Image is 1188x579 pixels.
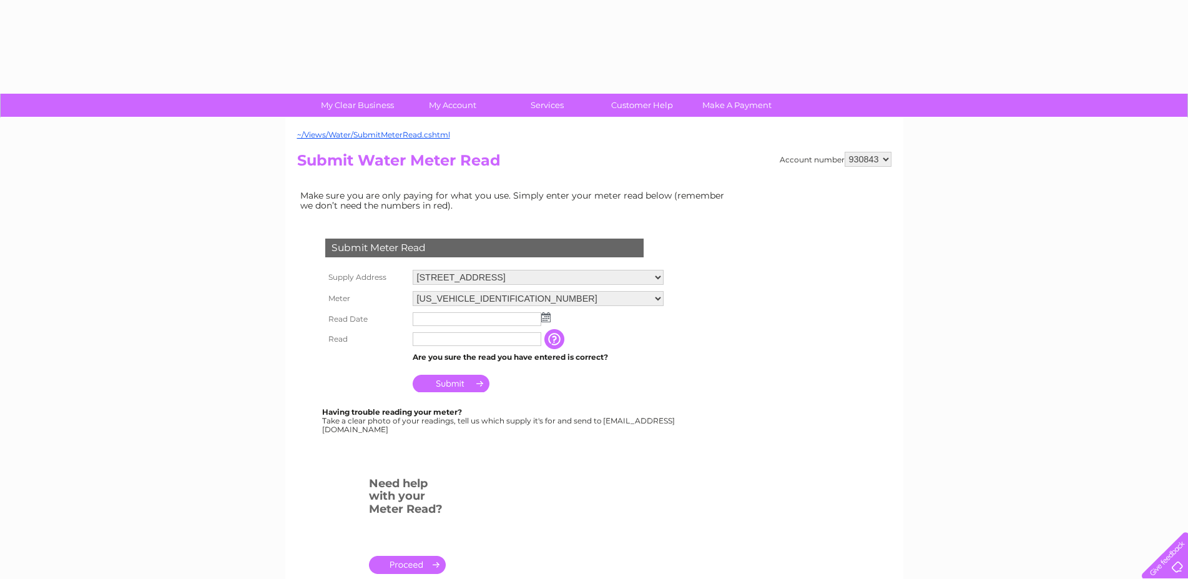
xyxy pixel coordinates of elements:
h2: Submit Water Meter Read [297,152,891,176]
a: Customer Help [591,94,694,117]
div: Submit Meter Read [325,239,644,257]
th: Supply Address [322,267,410,288]
div: Account number [780,152,891,167]
a: Services [496,94,599,117]
a: Make A Payment [685,94,788,117]
a: My Account [401,94,504,117]
th: Read [322,329,410,349]
b: Having trouble reading your meter? [322,407,462,417]
a: . [369,556,446,574]
h3: Need help with your Meter Read? [369,475,446,522]
a: ~/Views/Water/SubmitMeterRead.cshtml [297,130,450,139]
img: ... [541,312,551,322]
th: Meter [322,288,410,309]
input: Information [544,329,567,349]
td: Are you sure the read you have entered is correct? [410,349,667,365]
a: My Clear Business [306,94,409,117]
div: Take a clear photo of your readings, tell us which supply it's for and send to [EMAIL_ADDRESS][DO... [322,408,677,433]
th: Read Date [322,309,410,329]
input: Submit [413,375,489,392]
td: Make sure you are only paying for what you use. Simply enter your meter read below (remember we d... [297,187,734,214]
